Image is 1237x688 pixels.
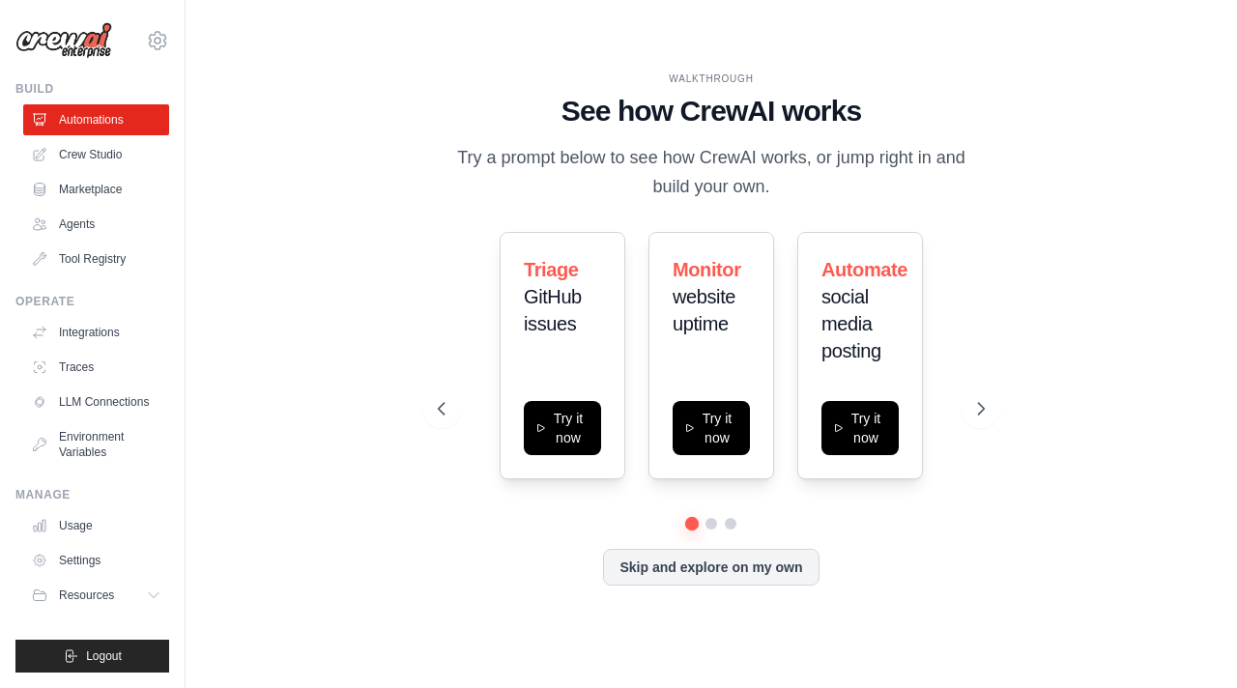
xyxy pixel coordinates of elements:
[603,549,819,586] button: Skip and explore on my own
[438,94,985,129] h1: See how CrewAI works
[438,72,985,86] div: WALKTHROUGH
[15,487,169,502] div: Manage
[438,144,985,201] p: Try a prompt below to see how CrewAI works, or jump right in and build your own.
[23,580,169,611] button: Resources
[23,421,169,468] a: Environment Variables
[15,22,112,59] img: Logo
[86,648,122,664] span: Logout
[23,244,169,274] a: Tool Registry
[23,209,169,240] a: Agents
[23,139,169,170] a: Crew Studio
[524,286,582,334] span: GitHub issues
[15,294,169,309] div: Operate
[15,81,169,97] div: Build
[673,286,735,334] span: website uptime
[59,588,114,603] span: Resources
[821,259,907,280] span: Automate
[524,401,601,455] button: Try it now
[23,317,169,348] a: Integrations
[23,352,169,383] a: Traces
[23,510,169,541] a: Usage
[673,259,741,280] span: Monitor
[673,401,750,455] button: Try it now
[821,401,899,455] button: Try it now
[15,640,169,673] button: Logout
[23,387,169,417] a: LLM Connections
[23,174,169,205] a: Marketplace
[524,259,579,280] span: Triage
[1140,595,1237,688] iframe: Chat Widget
[23,104,169,135] a: Automations
[821,286,881,361] span: social media posting
[23,545,169,576] a: Settings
